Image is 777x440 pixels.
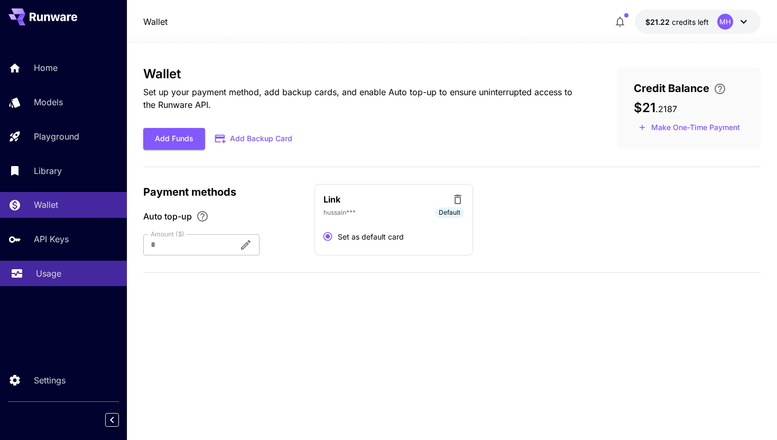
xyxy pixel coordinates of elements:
button: Add Funds [143,128,205,150]
h3: Wallet [143,67,584,81]
p: Playground [34,130,79,143]
p: Link [323,193,340,206]
span: $21 [634,100,655,115]
div: Collapse sidebar [113,410,127,429]
p: Wallet [34,198,58,211]
span: credits left [672,17,709,26]
span: Default [435,208,464,217]
a: Wallet [143,15,168,28]
p: Models [34,96,63,108]
label: Amount ($) [151,230,184,239]
button: Add Backup Card [205,129,303,149]
div: MH [717,14,733,30]
p: Payment methods [143,184,302,200]
nav: breadcrumb [143,15,168,28]
p: Settings [34,374,66,387]
span: $21.22 [645,17,672,26]
span: . 2187 [655,104,677,114]
button: Collapse sidebar [105,413,119,427]
p: API Keys [34,233,69,245]
p: Set up your payment method, add backup cards, and enable Auto top-up to ensure uninterrupted acce... [143,86,584,111]
button: $21.2187MH [635,10,761,34]
button: Make a one-time, non-recurring payment [634,120,745,136]
span: Credit Balance [634,80,709,96]
p: Home [34,61,58,74]
p: Usage [36,267,61,280]
button: Enable Auto top-up to ensure uninterrupted service. We'll automatically bill the chosen amount wh... [192,210,213,223]
button: Enter your card details and choose an Auto top-up amount to avoid service interruptions. We'll au... [709,82,730,95]
div: $21.2187 [645,16,709,27]
span: Set as default card [338,231,404,242]
p: Library [34,164,62,177]
span: Auto top-up [143,210,192,223]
